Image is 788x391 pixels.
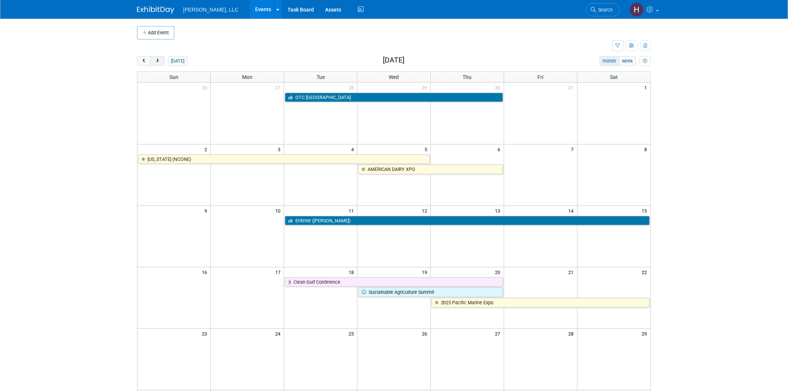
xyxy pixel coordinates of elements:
span: 29 [641,329,651,338]
span: 18 [348,267,357,277]
span: 6 [497,144,504,154]
span: Tue [317,74,325,80]
span: 21 [568,267,577,277]
span: Sat [610,74,618,80]
span: 22 [641,267,651,277]
a: Clean Gulf Conference [285,277,503,287]
span: 2 [204,144,210,154]
button: week [619,56,636,66]
button: Add Event [137,26,174,39]
span: 7 [571,144,577,154]
span: 28 [568,329,577,338]
span: Mon [242,74,252,80]
a: 2025 Pacific Marine Expo [432,298,650,308]
span: 29 [421,83,430,92]
span: 30 [495,83,504,92]
a: Sustainable Agriculture Summit [358,287,503,297]
span: Search [596,7,613,13]
img: Hannah Mulholland [630,3,644,17]
span: Fri [538,74,544,80]
a: AMERICAN DAIRY XPO [358,165,503,174]
span: Thu [463,74,472,80]
a: [US_STATE] (NCONE) [138,155,430,164]
span: 20 [495,267,504,277]
span: 8 [644,144,651,154]
span: 16 [201,267,210,277]
button: next [150,56,164,66]
button: month [600,56,619,66]
a: Enfinite ([PERSON_NAME]) [285,216,650,226]
span: 5 [424,144,430,154]
i: Personalize Calendar [643,59,648,64]
span: 11 [348,206,357,215]
span: 3 [277,144,284,154]
span: 25 [348,329,357,338]
span: 28 [348,83,357,92]
span: 4 [350,144,357,154]
button: myCustomButton [640,56,651,66]
img: ExhibitDay [137,6,174,14]
span: 19 [421,267,430,277]
a: Search [586,3,620,16]
span: 13 [495,206,504,215]
span: 14 [568,206,577,215]
span: 23 [201,329,210,338]
span: Wed [389,74,399,80]
span: 31 [568,83,577,92]
span: 26 [201,83,210,92]
span: Sun [169,74,178,80]
span: 10 [274,206,284,215]
span: 27 [274,83,284,92]
span: 24 [274,329,284,338]
span: 26 [421,329,430,338]
span: 12 [421,206,430,215]
a: OTC [GEOGRAPHIC_DATA] [285,93,503,102]
span: 17 [274,267,284,277]
span: 1 [644,83,651,92]
button: [DATE] [168,56,188,66]
h2: [DATE] [383,56,404,64]
span: 9 [204,206,210,215]
span: [PERSON_NAME], LLC [183,7,239,13]
button: prev [137,56,151,66]
span: 15 [641,206,651,215]
span: 27 [495,329,504,338]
